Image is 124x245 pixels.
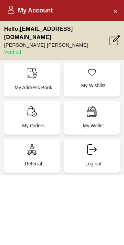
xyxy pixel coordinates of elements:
[4,25,110,42] p: Hello , [EMAIL_ADDRESS][DOMAIN_NAME]
[4,42,110,48] p: [PERSON_NAME] [PERSON_NAME]
[70,160,117,167] p: Log out
[10,84,57,91] p: My Address Book
[10,160,57,167] p: Referral
[70,82,117,89] p: My Wishlist
[70,122,117,129] p: My Wallet
[7,6,53,15] h2: My Account
[10,122,57,129] p: My Orders
[4,48,110,55] p: Verified
[110,6,121,17] button: Close Account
